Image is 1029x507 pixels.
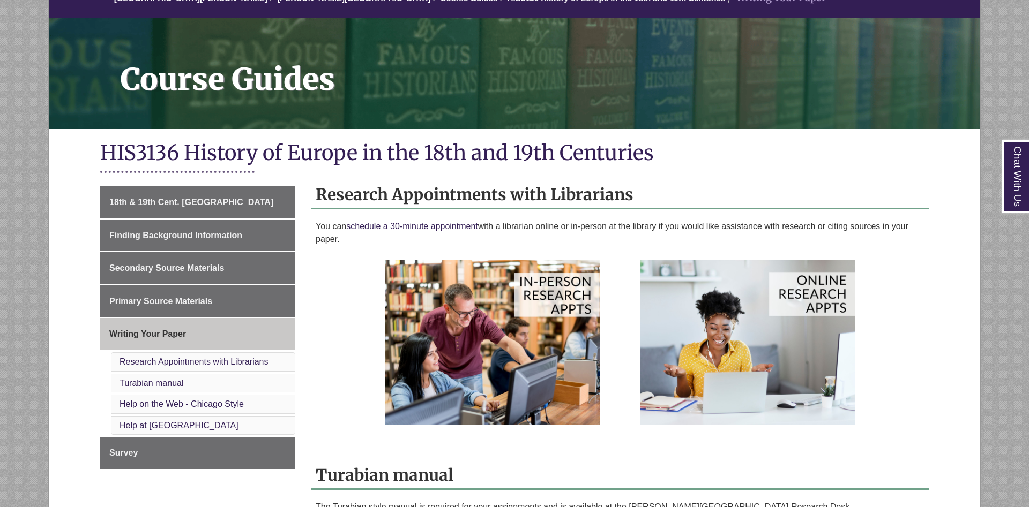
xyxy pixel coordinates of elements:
[109,18,980,115] h1: Course Guides
[311,181,929,209] h2: Research Appointments with Librarians
[109,198,273,207] span: 18th & 19th Cent. [GEOGRAPHIC_DATA]
[100,220,295,252] a: Finding Background Information
[100,285,295,317] a: Primary Source Materials
[100,186,295,469] div: Guide Page Menu
[120,421,238,430] a: Help at [GEOGRAPHIC_DATA]
[49,18,980,129] a: Course Guides
[109,263,224,273] span: Secondary Source Materials
[120,399,244,408] a: Help on the Web - Chicago Style
[640,260,855,425] img: Online Appointments
[120,357,268,366] a: Research Appointments with Librarians
[109,231,242,240] span: Finding Background Information
[109,297,212,306] span: Primary Source Materials
[346,222,478,231] a: schedule a 30-minute appointment
[100,437,295,469] a: Survey
[100,186,295,218] a: 18th & 19th Cent. [GEOGRAPHIC_DATA]
[100,318,295,350] a: Writing Your Paper
[316,220,924,246] p: You can with a librarian online or in-person at the library if you would like assistance with res...
[109,448,138,457] span: Survey
[100,252,295,284] a: Secondary Source Materials
[109,329,186,338] span: Writing Your Paper
[100,140,929,168] h1: HIS3136 History of Europe in the 18th and 19th Centuries
[120,379,183,388] a: Turabian manual
[311,461,929,490] h2: Turabian manual
[385,260,600,425] img: In person Appointments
